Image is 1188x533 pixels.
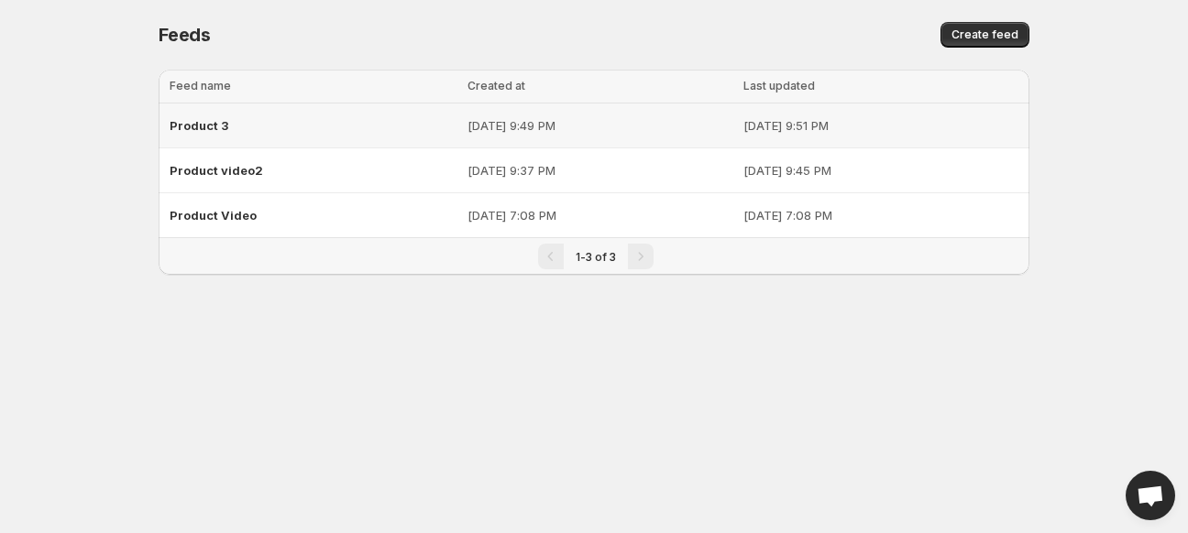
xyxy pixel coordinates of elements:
[159,237,1029,275] nav: Pagination
[743,116,1018,135] p: [DATE] 9:51 PM
[467,116,732,135] p: [DATE] 9:49 PM
[951,27,1018,42] span: Create feed
[467,206,732,224] p: [DATE] 7:08 PM
[576,250,616,264] span: 1-3 of 3
[743,79,815,92] span: Last updated
[743,206,1018,224] p: [DATE] 7:08 PM
[940,22,1029,48] button: Create feed
[170,79,231,92] span: Feed name
[467,79,525,92] span: Created at
[170,163,263,178] span: Product video2
[170,118,228,133] span: Product 3
[159,24,211,46] span: Feeds
[1126,471,1175,520] div: Open chat
[467,161,732,179] p: [DATE] 9:37 PM
[170,208,257,223] span: Product Video
[743,161,1018,179] p: [DATE] 9:45 PM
